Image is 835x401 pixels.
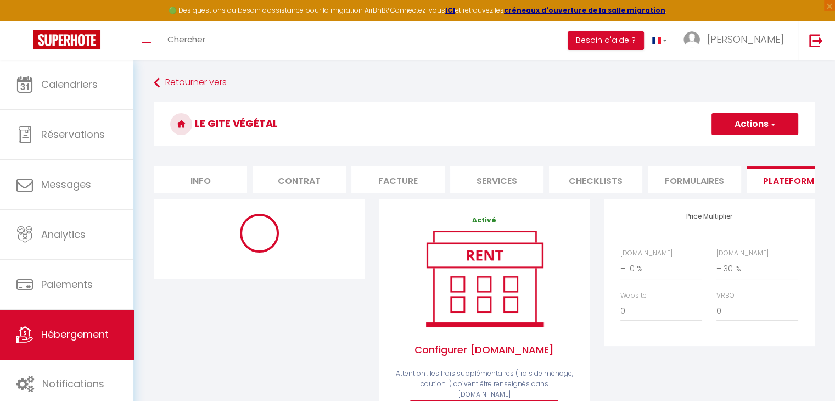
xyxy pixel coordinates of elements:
a: Retourner vers [154,73,815,93]
span: Messages [41,177,91,191]
a: ... [PERSON_NAME] [675,21,798,60]
h3: Le Gite Végétal [154,102,815,146]
span: [PERSON_NAME] [707,32,784,46]
li: Services [450,166,543,193]
p: Activé [395,215,573,226]
button: Ouvrir le widget de chat LiveChat [9,4,42,37]
span: Configurer [DOMAIN_NAME] [395,331,573,369]
li: Contrat [253,166,346,193]
img: ... [683,31,700,48]
a: Chercher [159,21,214,60]
h4: Price Multiplier [620,213,798,220]
span: Hébergement [41,327,109,341]
label: [DOMAIN_NAME] [716,248,769,259]
span: Notifications [42,377,104,391]
img: logout [809,34,823,47]
a: ICI [445,5,455,15]
li: Formulaires [648,166,741,193]
span: Paiements [41,277,93,291]
span: Calendriers [41,77,98,91]
span: Analytics [41,227,86,241]
button: Actions [711,113,798,135]
li: Info [154,166,247,193]
span: Réservations [41,127,105,141]
label: [DOMAIN_NAME] [620,248,673,259]
img: Super Booking [33,30,100,49]
button: Besoin d'aide ? [568,31,644,50]
label: Website [620,291,647,301]
a: créneaux d'ouverture de la salle migration [504,5,665,15]
span: Attention : les frais supplémentaires (frais de ménage, caution...) doivent être renseignés dans ... [396,369,573,399]
span: Chercher [167,34,205,45]
img: rent.png [414,226,554,331]
label: VRBO [716,291,735,301]
li: Checklists [549,166,642,193]
li: Facture [351,166,445,193]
